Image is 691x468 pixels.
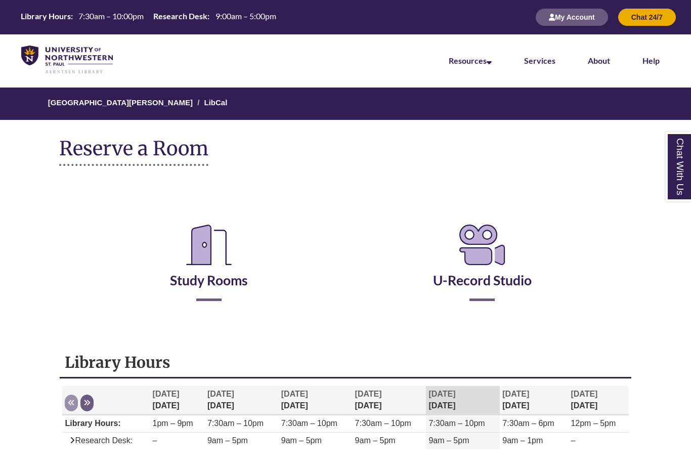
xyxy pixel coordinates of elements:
span: 7:30am – 10pm [281,419,337,428]
span: [DATE] [281,390,308,398]
span: 9am – 5pm [281,436,322,445]
a: My Account [536,13,608,21]
th: [DATE] [150,386,205,415]
a: LibCal [204,98,227,107]
button: Previous week [65,395,78,411]
span: [DATE] [355,390,382,398]
a: Study Rooms [170,247,248,288]
button: My Account [536,9,608,26]
span: 7:30am – 10pm [428,419,485,428]
span: [DATE] [571,390,597,398]
span: 7:30am – 10:00pm [78,11,144,21]
span: [DATE] [153,390,180,398]
a: [GEOGRAPHIC_DATA][PERSON_NAME] [48,98,193,107]
span: 9am – 5pm [428,436,469,445]
div: Library Hours [60,348,631,467]
span: 1pm – 9pm [153,419,193,428]
span: 9:00am – 5:00pm [215,11,276,21]
nav: Breadcrumb [59,88,631,120]
a: Hours Today [17,11,280,24]
button: Next week [80,395,94,411]
h1: Library Hours [65,353,626,372]
th: Research Desk: [149,11,211,22]
th: [DATE] [279,386,353,415]
h1: Reserve a Room [59,138,208,166]
a: About [588,56,610,65]
a: Resources [449,56,492,65]
th: [DATE] [568,386,628,415]
span: 9am – 5pm [355,436,396,445]
th: Library Hours: [17,11,74,22]
table: Hours Today [17,11,280,23]
span: 9am – 5pm [207,436,248,445]
img: UNWSP Library Logo [21,46,113,74]
button: Chat 24/7 [618,9,676,26]
span: 12pm – 5pm [571,419,616,428]
div: Reserve a Room [59,191,631,331]
th: [DATE] [426,386,500,415]
span: 7:30am – 10pm [207,419,264,428]
th: [DATE] [205,386,279,415]
th: [DATE] [353,386,426,415]
span: 7:30am – 10pm [355,419,411,428]
span: – [571,436,575,445]
span: [DATE] [428,390,455,398]
a: Chat 24/7 [618,13,676,21]
a: Services [524,56,555,65]
span: Research Desk: [65,436,133,445]
a: Help [642,56,660,65]
span: [DATE] [502,390,529,398]
th: [DATE] [500,386,568,415]
td: Library Hours: [62,415,150,433]
a: U-Record Studio [433,247,532,288]
span: [DATE] [207,390,234,398]
span: 7:30am – 6pm [502,419,554,428]
span: 9am – 1pm [502,436,543,445]
span: – [153,436,157,445]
